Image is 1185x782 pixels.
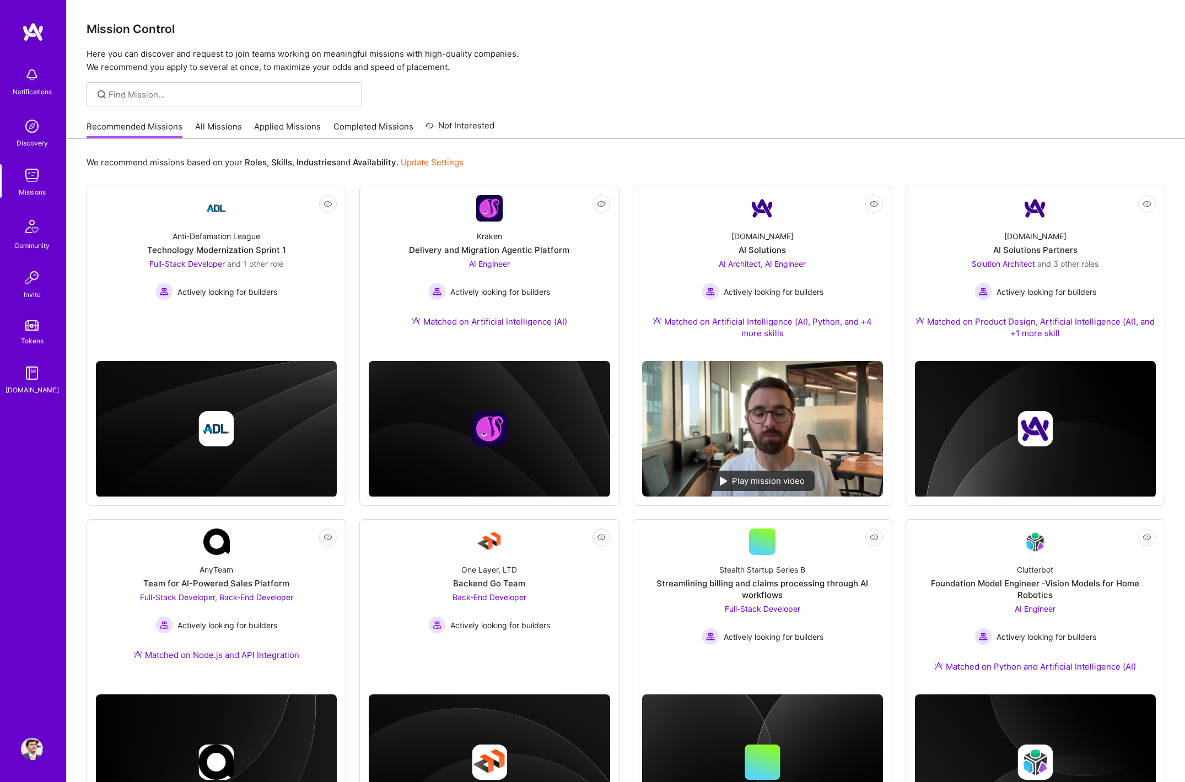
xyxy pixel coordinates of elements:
[1015,604,1055,613] span: AI Engineer
[18,738,46,760] a: User Avatar
[409,244,569,256] div: Delivery and Migration Agentic Platform
[96,195,337,341] a: Company LogoAnti-Defamation LeagueTechnology Modernization Sprint 1Full-Stack Developer and 1 oth...
[428,616,446,634] img: Actively looking for builders
[324,199,332,208] i: icon EyeClosed
[140,592,293,602] span: Full-Stack Developer, Back-End Developer
[915,578,1156,601] div: Foundation Model Engineer -Vision Models for Home Robotics
[450,286,550,298] span: Actively looking for builders
[109,89,354,100] input: Find Mission...
[461,564,517,575] div: One Layer, LTD
[87,157,464,168] p: We recommend missions based on your , , and .
[177,619,277,631] span: Actively looking for builders
[177,286,277,298] span: Actively looking for builders
[477,230,502,242] div: Kraken
[642,316,883,339] div: Matched on Artificial Intelligence (AI), Python, and +4 more skills
[147,244,286,256] div: Technology Modernization Sprint 1
[642,578,883,601] div: Streamlining billing and claims processing through AI workflows
[702,283,719,300] img: Actively looking for builders
[1004,230,1066,242] div: [DOMAIN_NAME]
[719,564,805,575] div: Stealth Startup Series B
[195,121,242,139] a: All Missions
[6,384,59,396] div: [DOMAIN_NAME]
[597,533,606,542] i: icon EyeClosed
[915,316,924,325] img: Ateam Purple Icon
[369,195,610,341] a: Company LogoKrakenDelivery and Migration Agentic PlatformAI Engineer Actively looking for builder...
[149,259,225,268] span: Full-Stack Developer
[749,195,775,222] img: Company Logo
[1017,411,1053,446] img: Company logo
[1143,199,1151,208] i: icon EyeClosed
[203,528,230,555] img: Company Logo
[19,186,46,198] div: Missions
[974,283,992,300] img: Actively looking for builders
[200,564,233,575] div: AnyTeam
[227,259,283,268] span: and 1 other role
[997,286,1096,298] span: Actively looking for builders
[87,47,1165,74] p: Here you can discover and request to join teams working on meaningful missions with high-quality ...
[95,88,108,101] i: icon SearchGrey
[21,267,43,289] img: Invite
[203,195,230,222] img: Company Logo
[1017,564,1053,575] div: Clutterbot
[915,316,1156,339] div: Matched on Product Design, Artificial Intelligence (AI), and +1 more skill
[731,230,794,242] div: [DOMAIN_NAME]
[17,137,48,149] div: Discovery
[21,115,43,137] img: discovery
[469,259,510,268] span: AI Engineer
[739,244,786,256] div: AI Solutions
[993,244,1078,256] div: AI Solutions Partners
[974,628,992,645] img: Actively looking for builders
[155,283,173,300] img: Actively looking for builders
[22,22,44,42] img: logo
[401,157,464,168] a: Update Settings
[719,259,806,268] span: AI Architect, AI Engineer
[870,533,879,542] i: icon EyeClosed
[25,320,39,331] img: tokens
[934,661,943,670] img: Ateam Purple Icon
[1143,533,1151,542] i: icon EyeClosed
[353,157,396,168] b: Availability
[173,230,260,242] div: Anti-Defamation League
[653,316,661,325] img: Ateam Purple Icon
[1017,745,1053,780] img: Company logo
[428,283,446,300] img: Actively looking for builders
[972,259,1035,268] span: Solution Architect
[21,164,43,186] img: teamwork
[96,528,337,675] a: Company LogoAnyTeamTeam for AI-Powered Sales PlatformFull-Stack Developer, Back-End Developer Act...
[143,578,289,589] div: Team for AI-Powered Sales Platform
[21,335,44,347] div: Tokens
[96,361,337,497] img: cover
[720,477,728,486] img: play
[13,86,52,98] div: Notifications
[725,604,800,613] span: Full-Stack Developer
[19,213,45,240] img: Community
[14,240,50,251] div: Community
[642,528,883,675] a: Stealth Startup Series BStreamlining billing and claims processing through AI workflowsFull-Stack...
[271,157,292,168] b: Skills
[1022,195,1048,222] img: Company Logo
[453,592,526,602] span: Back-End Developer
[476,528,503,555] img: Company Logo
[412,316,421,325] img: Ateam Purple Icon
[412,316,567,327] div: Matched on Artificial Intelligence (AI)
[369,361,610,497] img: cover
[997,631,1096,643] span: Actively looking for builders
[915,528,1156,686] a: Company LogoClutterbotFoundation Model Engineer -Vision Models for Home RoboticsAI Engineer Activ...
[453,578,525,589] div: Backend Go Team
[155,616,173,634] img: Actively looking for builders
[245,157,267,168] b: Roles
[333,121,413,139] a: Completed Missions
[915,195,1156,352] a: Company Logo[DOMAIN_NAME]AI Solutions PartnersSolution Architect and 3 other rolesActively lookin...
[21,64,43,86] img: bell
[1037,259,1098,268] span: and 3 other roles
[915,361,1156,498] img: cover
[369,528,610,675] a: Company LogoOne Layer, LTDBackend Go TeamBack-End Developer Actively looking for buildersActively...
[472,745,507,780] img: Company logo
[710,471,815,491] div: Play mission video
[724,631,823,643] span: Actively looking for builders
[870,199,879,208] i: icon EyeClosed
[425,119,494,139] a: Not Interested
[254,121,321,139] a: Applied Missions
[199,411,234,446] img: Company logo
[87,22,1165,36] h3: Mission Control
